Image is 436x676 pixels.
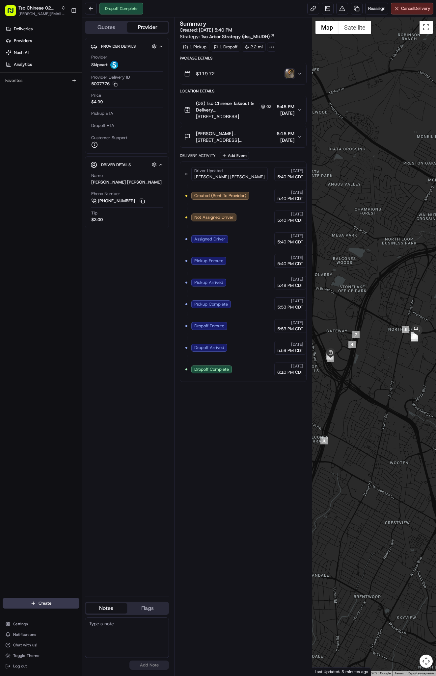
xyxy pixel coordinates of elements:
[3,59,82,70] a: Analytics
[277,261,303,267] span: 5:40 PM CDT
[18,11,66,16] button: [PERSON_NAME][EMAIL_ADDRESS][DOMAIN_NAME]
[180,56,307,61] div: Package Details
[327,355,334,362] div: 5
[3,651,79,660] button: Toggle Theme
[408,671,434,675] a: Report a map error
[196,130,235,137] span: [PERSON_NAME] .
[13,632,36,637] span: Notifications
[314,667,336,676] img: Google
[352,331,360,338] div: 7
[3,630,79,639] button: Notifications
[277,130,294,137] span: 6:15 PM
[3,619,79,629] button: Settings
[180,63,306,84] button: $119.72photo_proof_of_delivery image
[277,304,303,310] span: 5:53 PM CDT
[291,255,303,260] span: [DATE]
[291,342,303,347] span: [DATE]
[91,41,163,52] button: Provider Details
[14,38,32,44] span: Providers
[98,198,135,204] span: [PHONE_NUMBER]
[277,283,303,288] span: 5:48 PM CDT
[314,667,336,676] a: Open this area in Google Maps (opens a new window)
[180,126,306,147] button: [PERSON_NAME] .[STREET_ADDRESS][PERSON_NAME]6:15 PM[DATE]
[3,36,82,46] a: Providers
[91,197,146,205] a: [PHONE_NUMBER]
[194,236,225,242] span: Assigned Driver
[391,3,433,14] button: CancelDelivery
[13,621,28,627] span: Settings
[291,363,303,369] span: [DATE]
[13,653,40,658] span: Toggle Theme
[91,62,108,68] span: Skipcart
[194,366,229,372] span: Dropoff Complete
[266,104,272,109] span: 02
[180,42,209,52] div: 1 Pickup
[402,326,409,333] div: 8
[277,103,294,110] span: 5:45 PM
[199,27,232,33] span: [DATE] 5:40 PM
[315,21,339,34] button: Show street map
[14,50,29,56] span: Nash AI
[91,81,118,87] button: 5007776
[110,61,118,69] img: profile_skipcart_partner.png
[277,196,303,202] span: 5:40 PM CDT
[277,174,303,180] span: 5:40 PM CDT
[180,33,275,40] div: Strategy:
[277,110,294,116] span: [DATE]
[91,217,103,223] div: $2.00
[91,191,120,197] span: Phone Number
[194,345,224,351] span: Dropoff Arrived
[91,123,114,129] span: Dropoff ETA
[91,179,162,185] div: [PERSON_NAME] [PERSON_NAME]
[291,277,303,282] span: [DATE]
[194,258,223,264] span: Pickup Enroute
[194,301,228,307] span: Pickup Complete
[194,193,246,199] span: Created (Sent To Provider)
[348,341,356,348] div: 4
[194,323,224,329] span: Dropoff Enroute
[180,88,307,94] div: Location Details
[277,326,303,332] span: 5:53 PM CDT
[285,69,294,78] img: photo_proof_of_delivery image
[277,137,294,143] span: [DATE]
[196,70,215,77] span: $119.72
[220,152,249,160] button: Add Event
[326,352,333,360] div: 6
[13,663,27,669] span: Log out
[91,111,113,116] span: Pickup ETA
[355,671,391,675] span: Map data ©2025 Google
[14,62,32,67] span: Analytics
[211,42,240,52] div: 1 Dropoff
[291,168,303,173] span: [DATE]
[14,26,33,32] span: Deliveries
[365,3,388,14] button: Reassign
[180,27,232,33] span: Created:
[3,75,79,86] div: Favorites
[196,100,258,113] span: (02) Tso Chinese Takeout & Delivery [GEOGRAPHIC_DATA] [GEOGRAPHIC_DATA] Crossing Manager
[196,113,274,120] span: [STREET_ADDRESS]
[196,137,274,143] span: [STREET_ADDRESS][PERSON_NAME]
[194,214,233,220] span: Not Assigned Driver
[277,369,303,375] span: 6:10 PM CDT
[411,332,418,339] div: 12
[3,3,68,18] button: Tso Chinese 02 Arbor[PERSON_NAME][EMAIL_ADDRESS][DOMAIN_NAME]
[18,5,58,11] button: Tso Chinese 02 Arbor
[3,24,82,34] a: Deliveries
[194,174,265,180] span: [PERSON_NAME] [PERSON_NAME]
[3,640,79,650] button: Chat with us!
[39,600,51,606] span: Create
[180,153,216,158] div: Delivery Activity
[201,33,270,40] span: Tso Arbor Strategy (dss_MtiJDH)
[291,190,303,195] span: [DATE]
[3,598,79,609] button: Create
[420,655,433,668] button: Map camera controls
[91,210,97,216] span: Tip
[291,233,303,238] span: [DATE]
[194,280,223,286] span: Pickup Arrived
[91,99,103,105] span: $4.99
[101,162,131,167] span: Driver Details
[320,437,328,444] div: 3
[277,217,303,223] span: 5:40 PM CDT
